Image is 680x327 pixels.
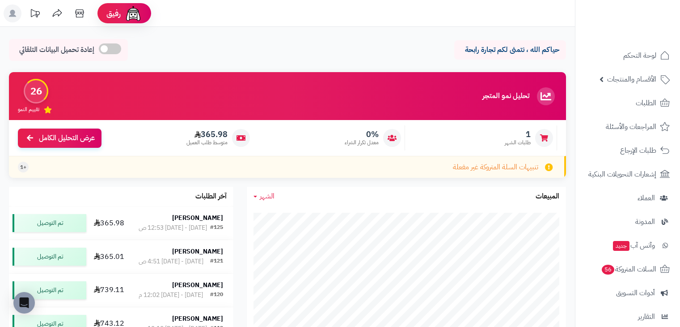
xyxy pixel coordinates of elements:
div: تم التوصيل [13,214,86,232]
span: 1 [505,129,531,139]
span: إعادة تحميل البيانات التلقائي [19,45,94,55]
strong: [PERSON_NAME] [172,213,223,223]
td: 739.11 [90,274,128,307]
a: وآتس آبجديد [581,235,675,256]
a: لوحة التحكم [581,45,675,66]
strong: [PERSON_NAME] [172,280,223,290]
span: طلبات الإرجاع [620,144,656,157]
span: 365.98 [186,129,228,139]
span: المراجعات والأسئلة [606,120,656,133]
div: [DATE] - [DATE] 12:53 ص [139,224,207,232]
div: [DATE] - [DATE] 12:02 م [139,291,203,300]
strong: [PERSON_NAME] [172,247,223,256]
span: لوحة التحكم [623,49,656,62]
span: 0% [345,129,379,139]
span: عرض التحليل الكامل [39,133,95,143]
span: تقييم النمو [18,106,39,113]
img: ai-face.png [124,4,142,22]
td: 365.98 [90,207,128,240]
div: تم التوصيل [13,281,86,299]
a: العملاء [581,187,675,209]
a: تحديثات المنصة [24,4,46,25]
h3: تحليل نمو المتجر [482,92,529,100]
span: الطلبات [636,97,656,109]
img: logo-2.png [619,15,672,34]
a: طلبات الإرجاع [581,140,675,161]
div: Open Intercom Messenger [13,292,35,314]
div: #125 [210,224,223,232]
span: تنبيهات السلة المتروكة غير مفعلة [453,162,538,172]
span: +1 [20,163,26,171]
a: السلات المتروكة56 [581,258,675,280]
h3: آخر الطلبات [195,193,227,201]
span: جديد [613,241,629,251]
span: متوسط طلب العميل [186,139,228,146]
span: رفيق [106,8,121,19]
a: الشهر [253,191,275,202]
span: أدوات التسويق [616,287,655,299]
div: #121 [210,257,223,266]
span: طلبات الشهر [505,139,531,146]
a: الطلبات [581,92,675,114]
span: الأقسام والمنتجات [607,73,656,86]
span: المدونة [635,215,655,228]
p: حياكم الله ، نتمنى لكم تجارة رابحة [461,45,559,55]
span: إشعارات التحويلات البنكية [588,168,656,181]
span: السلات المتروكة [601,263,656,275]
span: وآتس آب [612,239,655,252]
div: تم التوصيل [13,248,86,266]
a: المدونة [581,211,675,232]
a: عرض التحليل الكامل [18,129,101,148]
span: العملاء [638,192,655,204]
a: المراجعات والأسئلة [581,116,675,138]
span: التقارير [638,310,655,323]
span: الشهر [260,191,275,202]
div: [DATE] - [DATE] 4:51 ص [139,257,203,266]
h3: المبيعات [536,193,559,201]
span: 56 [601,264,615,275]
span: معدل تكرار الشراء [345,139,379,146]
td: 365.01 [90,240,128,273]
a: إشعارات التحويلات البنكية [581,163,675,185]
a: أدوات التسويق [581,282,675,304]
strong: [PERSON_NAME] [172,314,223,323]
div: #120 [210,291,223,300]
